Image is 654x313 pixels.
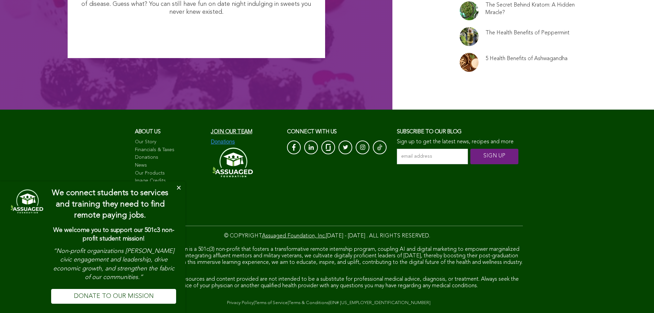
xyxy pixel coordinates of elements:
[135,162,204,169] a: News
[136,277,519,289] span: DISCLAIMER: The resources and content provided are not intended to be a substitute for profession...
[397,139,519,145] p: Sign up to get the latest news, recipes and more
[135,139,204,146] a: Our Story
[53,227,174,242] strong: We welcome you to support our 501c3 non-profit student mission!
[485,1,581,16] a: The Secret Behind Kratom: A Hidden Miracle?
[9,188,44,215] img: dialog featured image
[397,149,468,164] input: email address
[262,233,326,239] a: Assuaged Foundation, Inc.
[135,170,204,177] a: Our Products
[172,181,185,195] button: Close
[135,154,204,161] a: Donations
[255,301,288,305] a: Terms of Service
[51,289,176,304] a: DONATE TO OUR MISSION
[211,139,235,145] img: Donations
[135,147,204,154] a: Financials & Taxes
[132,247,523,265] span: Assuaged Foundation is a 501c(3) non-profit that fosters a transformative remote internship progr...
[326,144,331,151] img: glassdoor_White
[129,20,264,44] img: I Want Organic Shopping For Less
[620,280,654,313] iframe: Chat Widget
[211,145,253,179] img: Assuaged-Foundation-Logo-White
[397,127,519,137] h3: Subscribe to our blog
[224,233,430,239] span: © COPYRIGHT [DATE] - [DATE] . ALL RIGHTS RESERVED.
[135,129,161,135] span: About us
[53,248,174,280] em: “Non-profit organizations [PERSON_NAME] civic engagement and leadership, drive economic growth, a...
[377,144,382,151] img: Tik-Tok-Icon
[289,301,329,305] a: Terms & Conditions
[287,129,337,135] span: CONNECT with us
[51,188,169,221] h4: We connect students to services and training they need to find remote paying jobs.
[330,301,431,305] a: EIN# [US_EMPLOYER_IDENTIFICATION_NUMBER]
[485,55,567,63] a: 5 Health Benefits of Ashwagandha
[131,300,523,306] div: | | |
[470,149,518,164] input: SIGN UP
[135,178,204,185] a: Image Credits
[485,29,570,37] a: The Health Benefits of Peppermint
[211,129,252,135] a: Join our team
[227,301,254,305] a: Privacy Policy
